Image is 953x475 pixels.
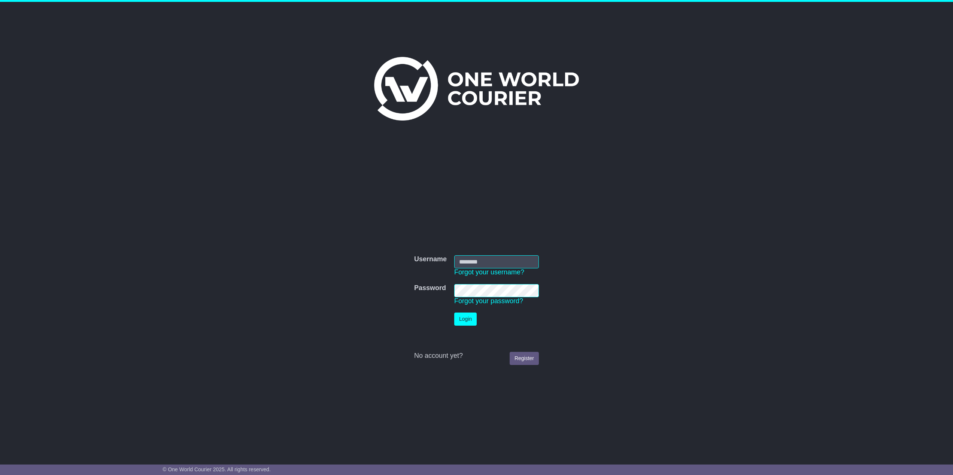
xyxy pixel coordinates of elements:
[454,313,477,326] button: Login
[454,297,523,305] a: Forgot your password?
[510,352,539,365] a: Register
[414,284,446,292] label: Password
[414,255,447,264] label: Username
[163,466,271,472] span: © One World Courier 2025. All rights reserved.
[374,57,579,121] img: One World
[414,352,539,360] div: No account yet?
[454,268,524,276] a: Forgot your username?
